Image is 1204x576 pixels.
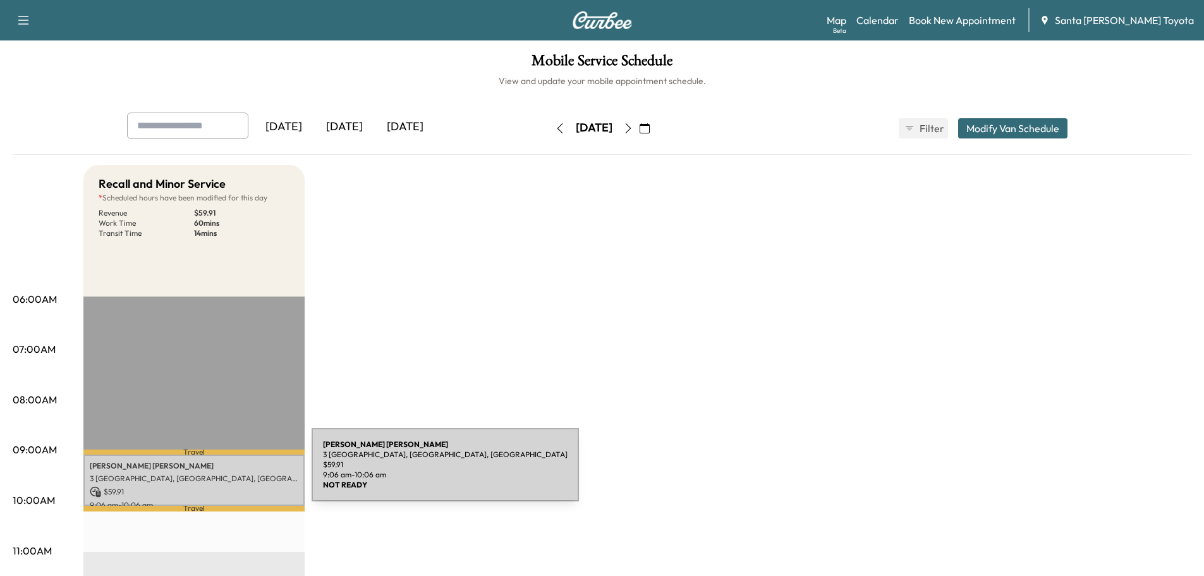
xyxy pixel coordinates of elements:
[576,120,612,136] div: [DATE]
[827,13,846,28] a: MapBeta
[13,493,55,508] p: 10:00AM
[856,13,899,28] a: Calendar
[920,121,942,136] span: Filter
[375,113,435,142] div: [DATE]
[13,75,1191,87] h6: View and update your mobile appointment schedule.
[194,218,289,228] p: 60 mins
[899,118,948,138] button: Filter
[90,486,298,498] p: $ 59.91
[194,228,289,238] p: 14 mins
[909,13,1016,28] a: Book New Appointment
[253,113,314,142] div: [DATE]
[833,26,846,35] div: Beta
[83,506,305,512] p: Travel
[90,474,298,484] p: 3 [GEOGRAPHIC_DATA], [GEOGRAPHIC_DATA], [GEOGRAPHIC_DATA]
[13,291,57,307] p: 06:00AM
[90,500,298,510] p: 9:06 am - 10:06 am
[99,175,226,193] h5: Recall and Minor Service
[99,208,194,218] p: Revenue
[314,113,375,142] div: [DATE]
[83,450,305,455] p: Travel
[99,193,289,203] p: Scheduled hours have been modified for this day
[1055,13,1194,28] span: Santa [PERSON_NAME] Toyota
[13,53,1191,75] h1: Mobile Service Schedule
[99,228,194,238] p: Transit Time
[90,461,298,471] p: [PERSON_NAME] [PERSON_NAME]
[13,341,56,357] p: 07:00AM
[13,543,52,558] p: 11:00AM
[13,392,57,407] p: 08:00AM
[13,442,57,457] p: 09:00AM
[958,118,1067,138] button: Modify Van Schedule
[99,218,194,228] p: Work Time
[572,11,633,29] img: Curbee Logo
[194,208,289,218] p: $ 59.91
